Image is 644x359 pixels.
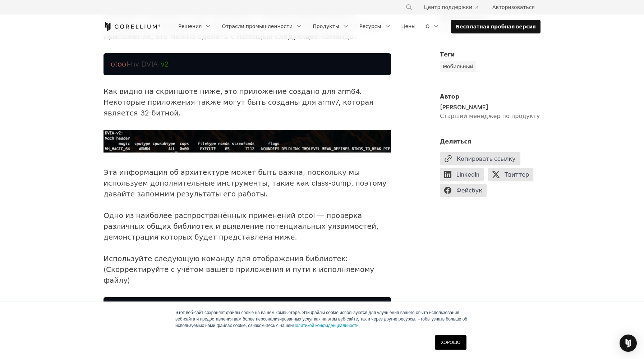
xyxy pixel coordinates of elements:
a: Твиттер [488,168,538,184]
a: Политикой конфиденциальности. [293,323,360,328]
font: О [425,23,429,29]
div: Меню навигации [174,20,540,33]
font: Твиттер [505,171,529,178]
font: Центр поддержки [424,4,472,10]
font: Теги [440,51,455,58]
font: Старший менеджер по продукту [440,112,540,119]
font: v2 [161,60,169,68]
font: LinkedIn [456,171,479,178]
font: Делиться [440,138,471,145]
font: Как видно на скриншоте ниже, это приложение создано для arm64. Некоторые приложения также могут б... [103,87,373,117]
font: Цены [401,23,416,29]
a: ХОРОШО [435,335,466,350]
img: image-png-Feb-23-2023-04-25-04-5245-PM.png [103,130,391,153]
font: Отрасли промышленности [222,23,293,29]
a: Мобильный [440,61,476,72]
button: Копировать ссылку [440,152,520,165]
font: Эта информация об архитектуре может быть важна, поскольку мы используем дополнительные инструмент... [103,168,387,198]
button: Поиск [402,1,415,14]
a: Кореллиум Дом [103,22,161,31]
font: Ресурсы [359,23,381,29]
font: Этот веб-сайт сохраняет файлы cookie на вашем компьютере. Эти файлы cookie используются для улучш... [175,310,467,328]
font: -hv DVIA- [128,60,161,68]
font: Одно из наиболее распространённых применений otool — проверка различных общих библиотек и выявлен... [103,211,378,241]
font: otool [111,60,128,68]
font: Мобильный [443,63,473,69]
div: Open Intercom Messenger [620,335,637,352]
font: Фейсбук [456,187,482,194]
font: ХОРОШО [441,340,460,345]
font: Бесплатная пробная версия [456,23,536,29]
font: Решения [178,23,202,29]
font: Продукты [313,23,339,29]
font: Автор [440,93,459,100]
a: Фейсбук [440,184,491,200]
div: Меню навигации [397,1,540,14]
font: Авторизоваться [492,4,535,10]
font: Используйте следующую команду для отображения библиотек: (Скорректируйте с учётом вашего приложен... [103,254,374,285]
font: [PERSON_NAME] [440,104,488,111]
a: LinkedIn [440,168,488,184]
